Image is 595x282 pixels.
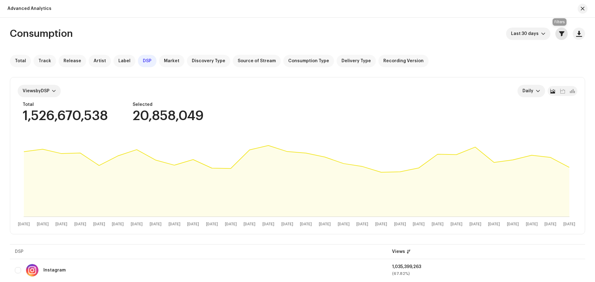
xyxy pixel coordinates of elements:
[288,59,329,63] span: Consumption Type
[451,222,462,226] text: [DATE]
[342,59,371,63] span: Delivery Type
[281,222,293,226] text: [DATE]
[511,28,541,40] span: Last 30 days
[319,222,331,226] text: [DATE]
[338,222,350,226] text: [DATE]
[522,85,536,97] span: Daily
[131,222,143,226] text: [DATE]
[413,222,425,226] text: [DATE]
[238,59,276,63] span: Source of Stream
[192,59,225,63] span: Discovery Type
[112,222,124,226] text: [DATE]
[536,85,540,97] div: dropdown trigger
[169,222,180,226] text: [DATE]
[432,222,443,226] text: [DATE]
[133,102,204,107] div: Selected
[93,222,105,226] text: [DATE]
[187,222,199,226] text: [DATE]
[143,59,152,63] span: DSP
[262,222,274,226] text: [DATE]
[541,28,545,40] div: dropdown trigger
[507,222,519,226] text: [DATE]
[118,59,130,63] span: Label
[563,222,575,226] text: [DATE]
[544,222,556,226] text: [DATE]
[394,222,406,226] text: [DATE]
[469,222,481,226] text: [DATE]
[164,59,179,63] span: Market
[392,265,580,269] div: 1,035,399,263
[488,222,500,226] text: [DATE]
[23,102,108,107] div: Total
[392,271,580,276] div: (67.82%)
[206,222,218,226] text: [DATE]
[150,222,161,226] text: [DATE]
[356,222,368,226] text: [DATE]
[526,222,538,226] text: [DATE]
[225,222,237,226] text: [DATE]
[375,222,387,226] text: [DATE]
[244,222,255,226] text: [DATE]
[383,59,424,63] span: Recording Version
[94,59,106,63] span: Artist
[300,222,312,226] text: [DATE]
